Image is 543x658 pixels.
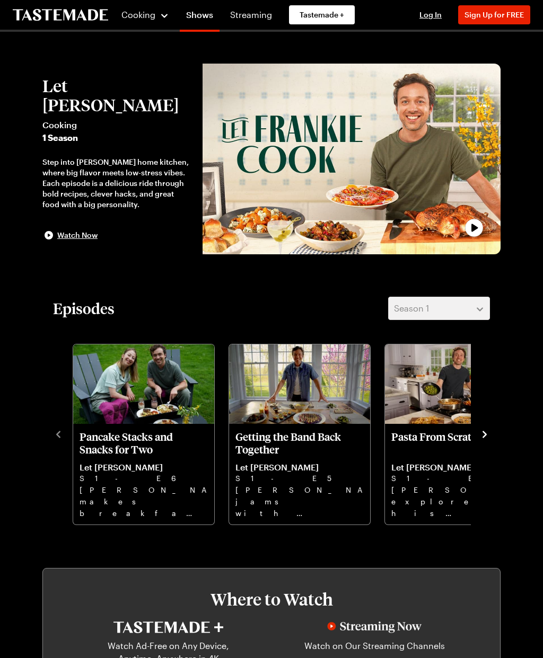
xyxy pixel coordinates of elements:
p: Pancake Stacks and Snacks for Two [80,430,208,456]
button: navigate to next item [479,427,490,440]
a: To Tastemade Home Page [13,9,108,21]
button: navigate to previous item [53,427,64,440]
button: Log In [409,10,452,20]
h2: Episodes [53,299,115,318]
div: Step into [PERSON_NAME] home kitchen, where big flavor meets low-stress vibes. Each episode is a ... [42,157,192,210]
span: Tastemade + [300,10,344,20]
div: Pancake Stacks and Snacks for Two [73,344,214,524]
a: Shows [180,2,220,32]
p: Let [PERSON_NAME] [235,462,364,473]
img: Pancake Stacks and Snacks for Two [73,344,214,424]
p: S1 - E4 [391,473,520,484]
span: Season 1 [394,302,429,315]
div: 3 / 6 [384,341,540,526]
button: Sign Up for FREE [458,5,530,24]
span: Sign Up for FREE [465,10,524,19]
span: 1 Season [42,131,192,144]
a: Pancake Stacks and Snacks for Two [80,430,208,518]
span: Log In [419,10,442,19]
p: Getting the Band Back Together [235,430,364,456]
button: Cooking [121,2,169,28]
div: Getting the Band Back Together [229,344,370,524]
h2: Let [PERSON_NAME] [42,76,192,114]
img: Getting the Band Back Together [229,344,370,424]
p: Let [PERSON_NAME] [80,462,208,473]
a: Pasta From Scratch [391,430,520,518]
p: Let [PERSON_NAME] [391,462,520,473]
p: [PERSON_NAME] explores his pasta roots with [PERSON_NAME], ragout Pappardelle, anchovy Gnocchi, a... [391,484,520,518]
div: 2 / 6 [228,341,384,526]
p: Pasta From Scratch [391,430,520,456]
button: play trailer [203,64,501,254]
img: Tastemade+ [113,621,223,633]
a: Getting the Band Back Together [235,430,364,518]
span: Cooking [121,10,155,20]
span: Watch Now [57,230,98,241]
p: [PERSON_NAME] jams with his band and makes [PERSON_NAME], Tare Eggs, Chicken Meatballs, and a cri... [235,484,364,518]
img: Pasta From Scratch [385,344,526,424]
img: Streaming [327,621,422,633]
button: Let [PERSON_NAME]Cooking1 SeasonStep into [PERSON_NAME] home kitchen, where big flavor meets low-... [42,76,192,242]
p: S1 - E5 [235,473,364,484]
h3: Where to Watch [75,590,468,609]
p: [PERSON_NAME] makes breakfast for dinner with Banana Pancakes, Eggs [PERSON_NAME], Home Fries, Sc... [80,484,208,518]
button: Season 1 [388,297,490,320]
div: 1 / 6 [72,341,228,526]
span: Cooking [42,119,192,131]
img: Let Frankie Cook [203,64,501,254]
a: Tastemade + [289,5,355,24]
p: S1 - E6 [80,473,208,484]
div: Pasta From Scratch [385,344,526,524]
